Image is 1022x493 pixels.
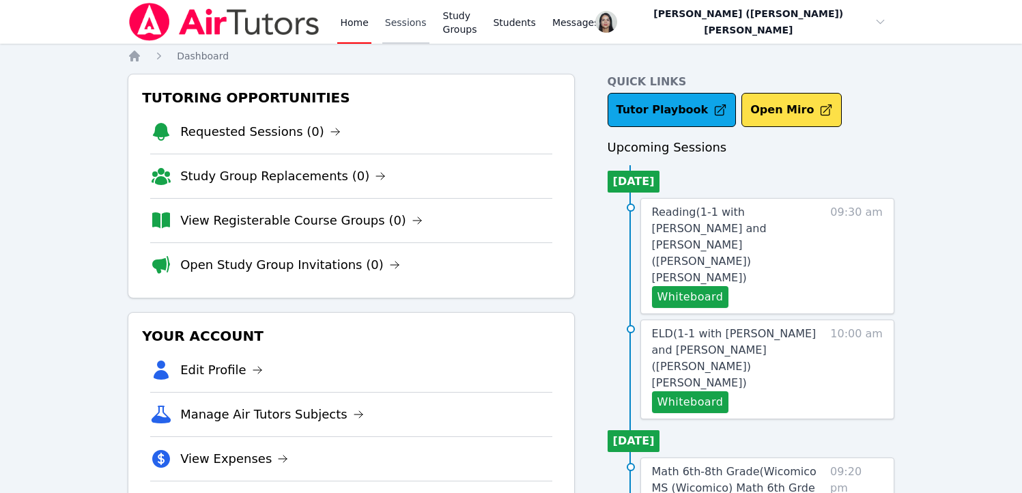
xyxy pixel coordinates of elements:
a: Open Study Group Invitations (0) [180,255,400,274]
span: 09:30 am [830,204,883,308]
button: Open Miro [741,93,842,127]
span: 10:00 am [830,326,883,413]
a: View Expenses [180,449,288,468]
a: Tutor Playbook [608,93,737,127]
h4: Quick Links [608,74,894,90]
a: Study Group Replacements (0) [180,167,386,186]
img: Air Tutors [128,3,321,41]
a: Edit Profile [180,361,263,380]
a: Manage Air Tutors Subjects [180,405,364,424]
a: Reading(1-1 with [PERSON_NAME] and [PERSON_NAME] ([PERSON_NAME]) [PERSON_NAME]) [652,204,825,286]
nav: Breadcrumb [128,49,894,63]
h3: Upcoming Sessions [608,138,894,157]
span: Messages [552,16,599,29]
button: Whiteboard [652,391,729,413]
span: Dashboard [177,51,229,61]
a: Dashboard [177,49,229,63]
li: [DATE] [608,430,660,452]
a: Requested Sessions (0) [180,122,341,141]
a: ELD(1-1 with [PERSON_NAME] and [PERSON_NAME] ([PERSON_NAME]) [PERSON_NAME]) [652,326,825,391]
h3: Your Account [139,324,563,348]
span: ELD ( 1-1 with [PERSON_NAME] and [PERSON_NAME] ([PERSON_NAME]) [PERSON_NAME] ) [652,327,817,389]
span: Reading ( 1-1 with [PERSON_NAME] and [PERSON_NAME] ([PERSON_NAME]) [PERSON_NAME] ) [652,206,767,284]
button: Whiteboard [652,286,729,308]
h3: Tutoring Opportunities [139,85,563,110]
a: View Registerable Course Groups (0) [180,211,423,230]
li: [DATE] [608,171,660,193]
